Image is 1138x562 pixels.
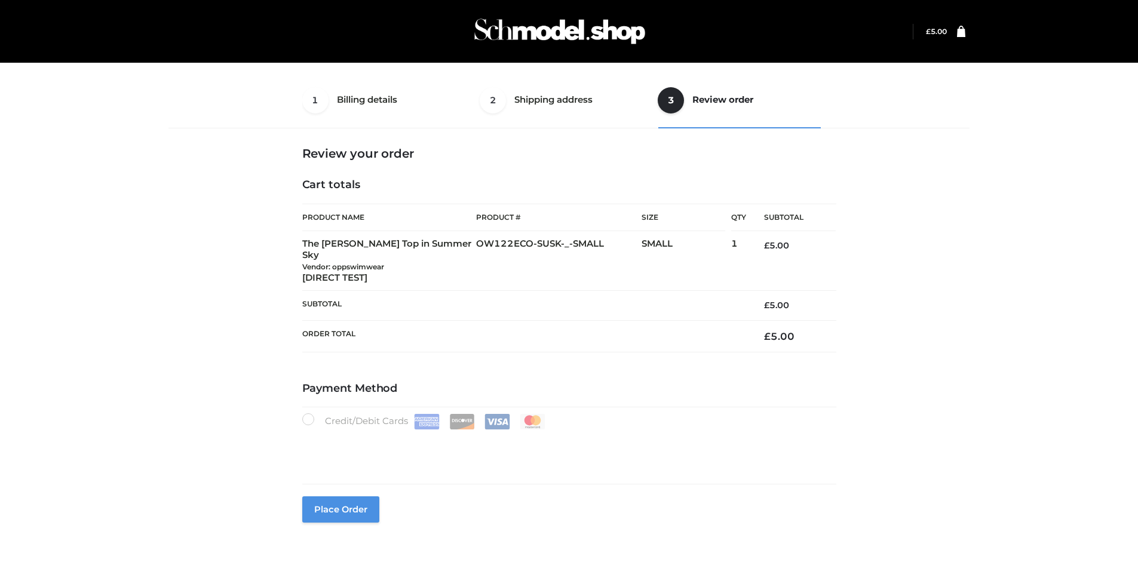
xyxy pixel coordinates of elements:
th: Order Total [302,320,747,352]
label: Credit/Debit Cards [302,413,547,429]
td: SMALL [642,231,731,291]
bdi: 5.00 [764,300,789,311]
bdi: 5.00 [764,330,795,342]
th: Product Name [302,204,477,231]
img: Amex [414,414,440,429]
span: £ [926,27,931,36]
small: Vendor: oppswimwear [302,262,384,271]
h3: Review your order [302,146,836,161]
td: The [PERSON_NAME] Top in Summer Sky [DIRECT TEST] [302,231,477,291]
img: Visa [484,414,510,429]
a: £5.00 [926,27,947,36]
img: Mastercard [520,414,545,429]
td: OW122ECO-SUSK-_-SMALL [476,231,642,291]
span: £ [764,240,769,251]
span: £ [764,300,769,311]
span: £ [764,330,771,342]
bdi: 5.00 [764,240,789,251]
h4: Payment Method [302,382,836,395]
img: Schmodel Admin 964 [470,8,649,55]
th: Subtotal [302,291,747,320]
iframe: Secure payment input frame [300,427,834,471]
td: 1 [731,231,746,291]
th: Size [642,204,725,231]
bdi: 5.00 [926,27,947,36]
th: Subtotal [746,204,836,231]
img: Discover [449,414,475,429]
button: Place order [302,496,379,523]
h4: Cart totals [302,179,836,192]
th: Product # [476,204,642,231]
th: Qty [731,204,746,231]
